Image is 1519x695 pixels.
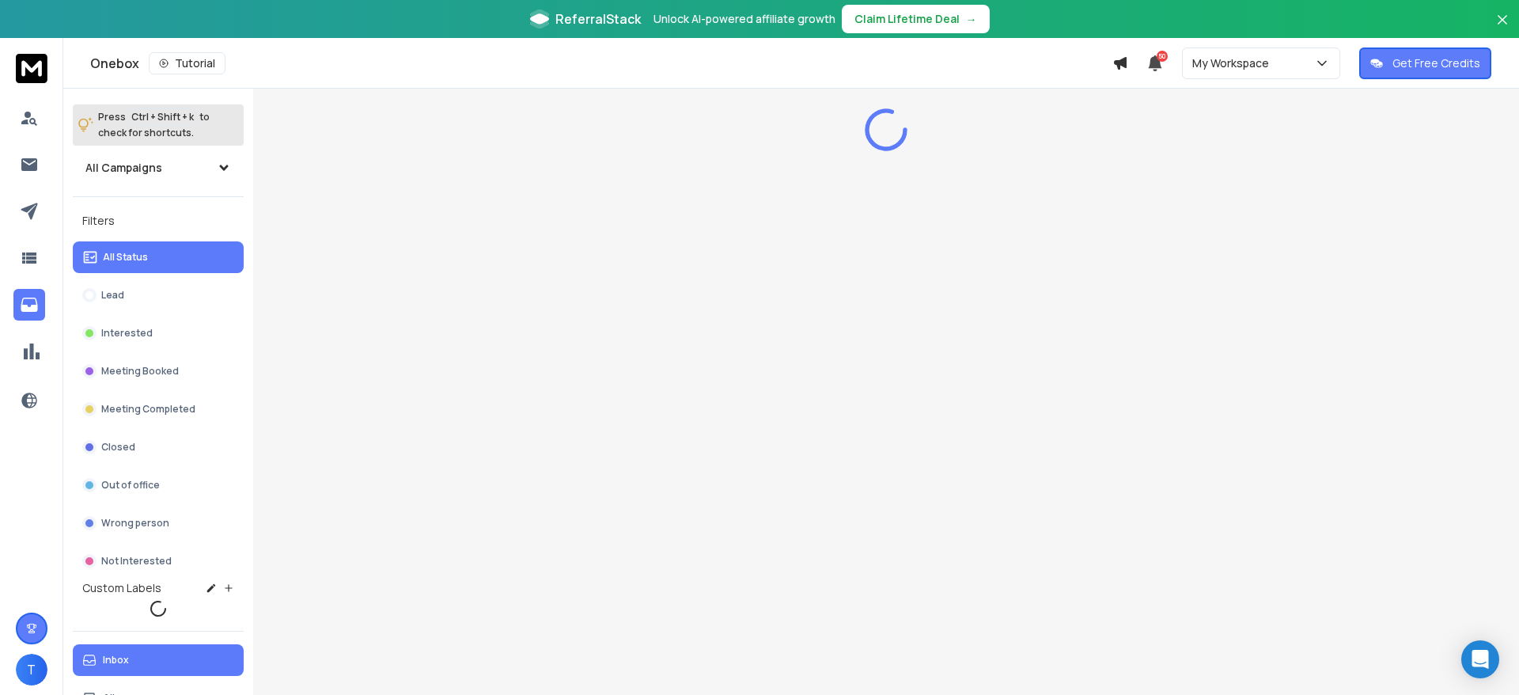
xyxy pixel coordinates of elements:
p: Meeting Completed [101,403,195,416]
button: Wrong person [73,507,244,539]
button: T [16,654,47,686]
button: Interested [73,317,244,349]
button: Close banner [1492,9,1513,47]
p: Unlock AI-powered affiliate growth [653,11,835,27]
button: Lead [73,279,244,311]
h3: Custom Labels [82,580,161,596]
div: Onebox [90,52,1112,74]
p: Inbox [103,654,129,667]
p: Meeting Booked [101,365,179,378]
button: Claim Lifetime Deal→ [842,5,990,33]
button: All Status [73,241,244,273]
span: Ctrl + Shift + k [129,108,196,126]
p: Out of office [101,479,160,492]
button: Get Free Credits [1359,47,1491,79]
p: All Status [103,251,148,264]
p: Wrong person [101,517,169,530]
h3: Filters [73,210,244,232]
button: Meeting Booked [73,355,244,387]
button: All Campaigns [73,152,244,184]
h1: All Campaigns [85,160,162,176]
p: Get Free Credits [1392,55,1480,71]
button: Not Interested [73,545,244,577]
div: Open Intercom Messenger [1461,640,1499,678]
button: Meeting Completed [73,393,244,425]
p: Lead [101,289,124,302]
p: Press to check for shortcuts. [98,109,210,141]
span: ReferralStack [555,9,641,28]
p: Not Interested [101,555,172,568]
span: 50 [1157,51,1168,62]
p: My Workspace [1192,55,1275,71]
p: Interested [101,327,153,340]
p: Closed [101,441,135,454]
button: Closed [73,431,244,463]
button: Tutorial [149,52,225,74]
button: Inbox [73,644,244,676]
span: → [966,11,977,27]
button: Out of office [73,469,244,501]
